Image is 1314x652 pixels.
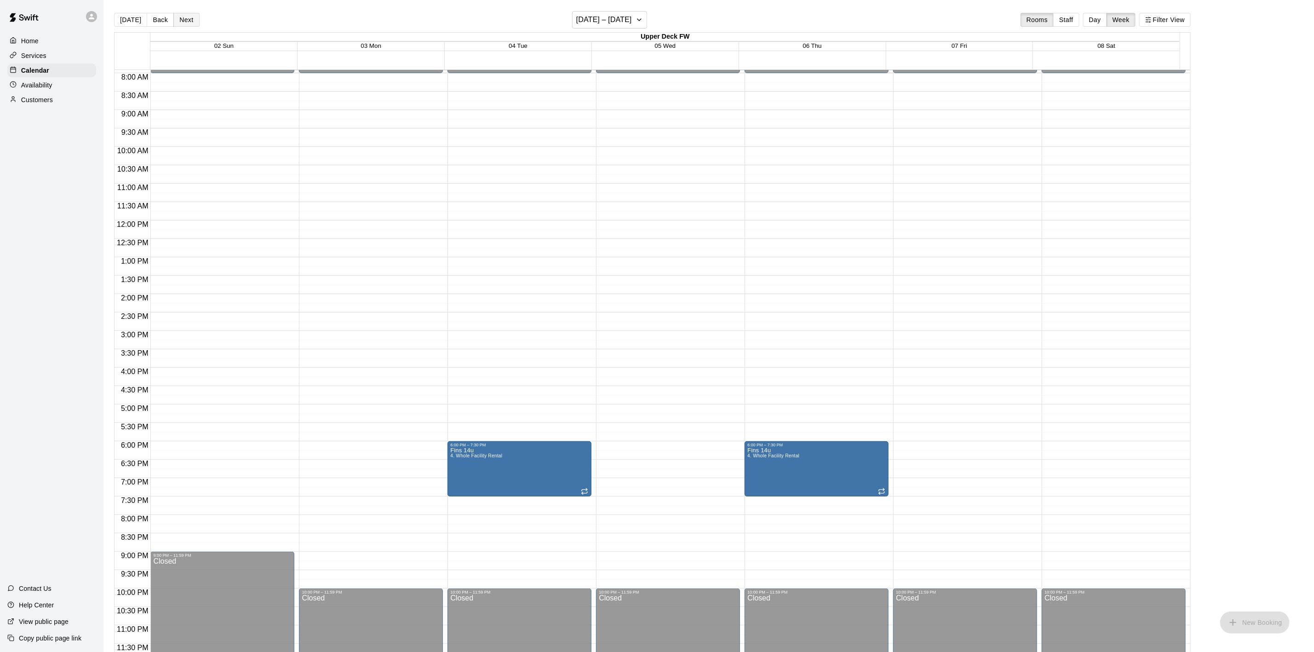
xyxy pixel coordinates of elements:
[115,202,151,210] span: 11:30 AM
[19,600,54,610] p: Help Center
[119,478,151,486] span: 7:00 PM
[572,11,647,29] button: [DATE] – [DATE]
[153,553,193,558] div: 9:00 PM – 11:59 PM
[115,184,151,191] span: 11:00 AM
[450,590,493,594] div: 10:00 PM – 11:59 PM
[119,349,151,357] span: 3:30 PM
[747,443,785,447] div: 6:00 PM – 7:30 PM
[7,93,96,107] a: Customers
[150,33,1180,41] div: Upper Deck FW
[745,441,889,496] div: 6:00 PM – 7:30 PM: Fins 14u
[214,42,234,49] button: 02 Sun
[302,590,344,594] div: 10:00 PM – 11:59 PM
[21,95,53,104] p: Customers
[21,66,49,75] p: Calendar
[21,36,39,46] p: Home
[896,590,938,594] div: 10:00 PM – 11:59 PM
[115,607,150,615] span: 10:30 PM
[119,515,151,523] span: 8:00 PM
[119,533,151,541] span: 8:30 PM
[19,617,69,626] p: View public page
[576,13,632,26] h6: [DATE] – [DATE]
[1053,13,1079,27] button: Staff
[747,453,799,458] span: 4. Whole Facility Rental
[147,13,174,27] button: Back
[21,81,52,90] p: Availability
[1139,13,1191,27] button: Filter View
[450,443,488,447] div: 6:00 PM – 7:30 PM
[119,331,151,339] span: 3:00 PM
[119,73,151,81] span: 8:00 AM
[114,13,147,27] button: [DATE]
[361,42,381,49] button: 03 Mon
[115,239,150,247] span: 12:30 PM
[1044,590,1087,594] div: 10:00 PM – 11:59 PM
[119,423,151,431] span: 5:30 PM
[803,42,822,49] button: 06 Thu
[7,34,96,48] a: Home
[1083,13,1107,27] button: Day
[747,590,790,594] div: 10:00 PM – 11:59 PM
[115,147,151,155] span: 10:00 AM
[509,42,528,49] button: 04 Tue
[119,110,151,118] span: 9:00 AM
[115,589,150,596] span: 10:00 PM
[115,165,151,173] span: 10:30 AM
[119,404,151,412] span: 5:00 PM
[119,312,151,320] span: 2:30 PM
[19,634,81,643] p: Copy public page link
[21,51,46,60] p: Services
[119,368,151,375] span: 4:00 PM
[119,552,151,560] span: 9:00 PM
[173,13,199,27] button: Next
[119,386,151,394] span: 4:30 PM
[115,220,150,228] span: 12:00 PM
[115,644,150,652] span: 11:30 PM
[119,276,151,283] span: 1:30 PM
[7,78,96,92] a: Availability
[450,453,502,458] span: 4. Whole Facility Rental
[115,625,150,633] span: 11:00 PM
[599,590,641,594] div: 10:00 PM – 11:59 PM
[119,128,151,136] span: 9:30 AM
[119,460,151,467] span: 6:30 PM
[19,584,52,593] p: Contact Us
[581,488,588,495] span: Recurring event
[448,441,591,496] div: 6:00 PM – 7:30 PM: Fins 14u
[119,92,151,99] span: 8:30 AM
[7,49,96,63] a: Services
[1107,13,1136,27] button: Week
[119,496,151,504] span: 7:30 PM
[952,42,967,49] button: 07 Fri
[655,42,676,49] button: 05 Wed
[878,488,885,495] span: Recurring event
[119,570,151,578] span: 9:30 PM
[119,441,151,449] span: 6:00 PM
[119,294,151,302] span: 2:00 PM
[119,257,151,265] span: 1:00 PM
[7,63,96,77] a: Calendar
[1021,13,1054,27] button: Rooms
[1098,42,1116,49] button: 08 Sat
